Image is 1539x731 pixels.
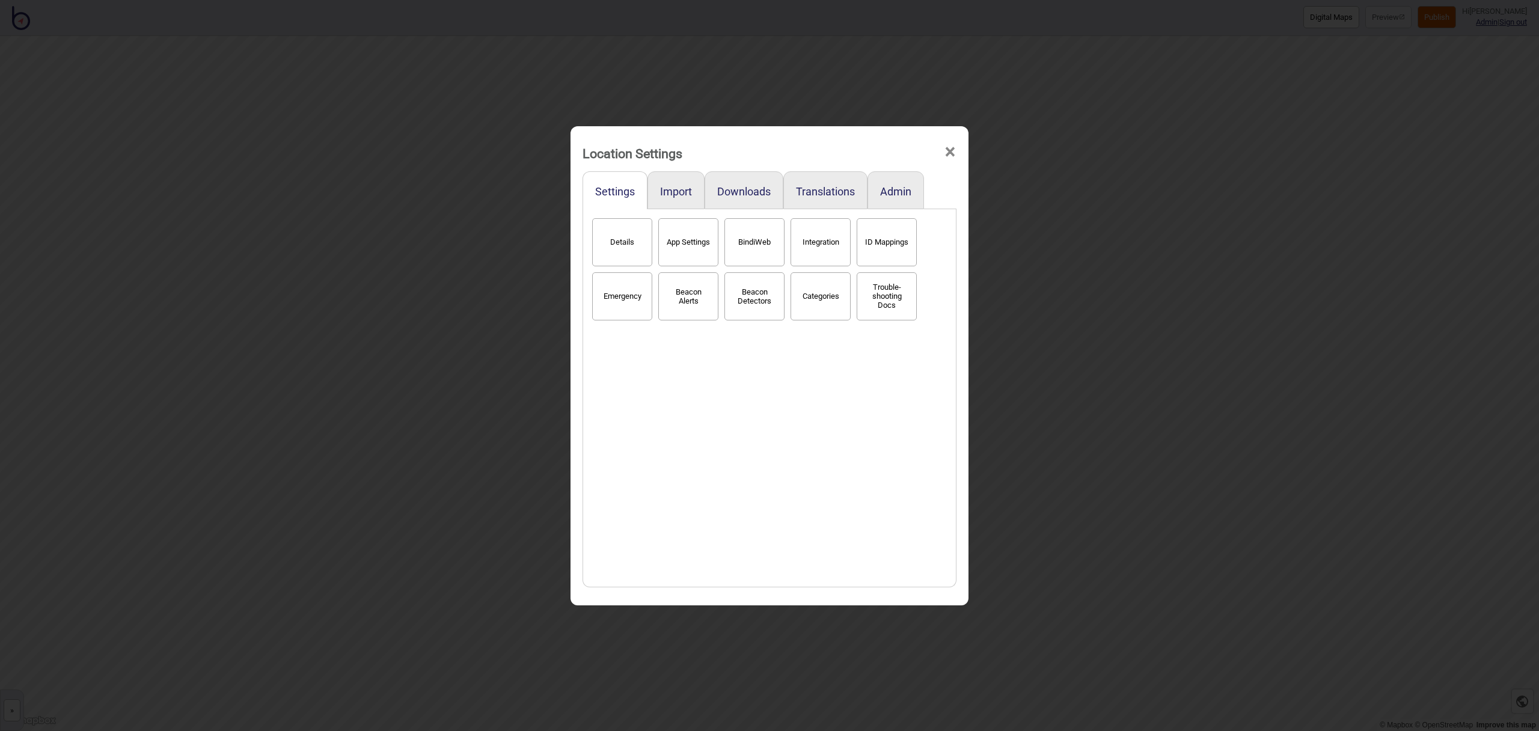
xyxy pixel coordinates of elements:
[595,185,635,198] button: Settings
[717,185,771,198] button: Downloads
[857,272,917,320] button: Trouble-shooting Docs
[592,218,652,266] button: Details
[791,272,851,320] button: Categories
[791,218,851,266] button: Integration
[796,185,855,198] button: Translations
[724,218,785,266] button: BindiWeb
[944,132,956,172] span: ×
[660,185,692,198] button: Import
[592,272,652,320] button: Emergency
[857,218,917,266] button: ID Mappings
[788,289,854,301] a: Categories
[724,272,785,320] button: Beacon Detectors
[583,141,682,167] div: Location Settings
[658,218,718,266] button: App Settings
[658,272,718,320] button: Beacon Alerts
[854,289,920,301] a: Trouble-shooting Docs
[880,185,911,198] button: Admin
